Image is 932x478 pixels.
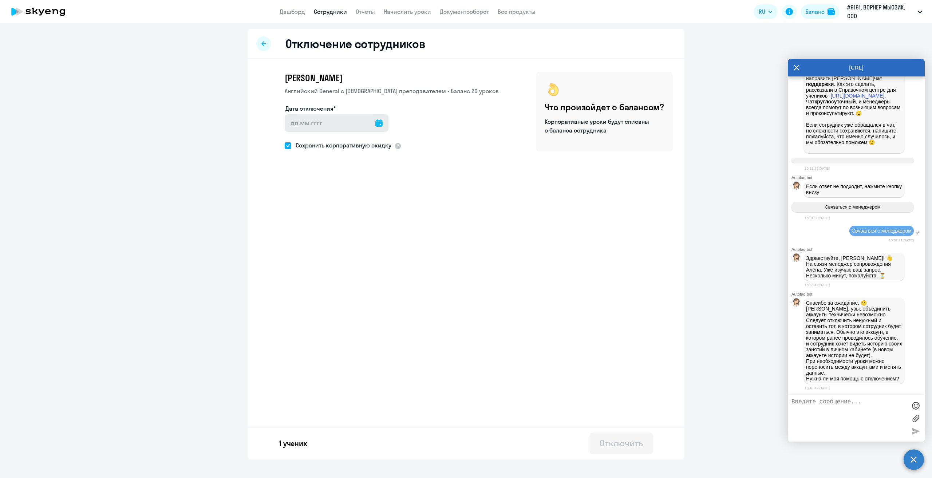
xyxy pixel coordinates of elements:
a: Все продукты [498,8,536,15]
button: Отключить [589,432,653,454]
span: Если ответ не подходит, нажмите кнопку внизу [806,183,903,195]
div: Autofaq bot [791,292,925,296]
div: Отключить [600,437,643,449]
span: Сохранить корпоративную скидку [291,141,391,150]
a: Начислить уроки [384,8,431,15]
div: Autofaq bot [791,247,925,252]
div: Autofaq bot [791,175,925,180]
img: balance [828,8,835,15]
p: Английский General с [DEMOGRAPHIC_DATA] преподавателем • Баланс 20 уроков [285,87,499,95]
span: [PERSON_NAME] [285,72,342,84]
input: дд.мм.гггг [285,114,388,132]
h2: Отключение сотрудников [285,36,425,51]
a: Отчеты [356,8,375,15]
time: 10:36:42[DATE] [805,283,830,287]
img: bot avatar [792,298,801,309]
span: Связаться с менеджером [825,204,880,210]
a: [URL][DOMAIN_NAME] [831,93,885,99]
a: Дашборд [280,8,305,15]
p: #9161, ВОРНЕР МЬЮЗИК, ООО [847,3,915,20]
label: Лимит 10 файлов [910,413,921,424]
time: 10:31:53[DATE] [805,216,830,220]
button: #9161, ВОРНЕР МЬЮЗИК, ООО [844,3,926,20]
p: В личном кабинете учеников есть Учебные вопросы к преподавателю вне урока сотрудник может адресов... [806,11,902,151]
img: bot avatar [792,182,801,192]
img: ok [545,81,562,98]
p: Спасибо за ожидание. 🙂 [PERSON_NAME], увы, объединить аккаунты технически невозможно. Следует отк... [806,300,902,382]
p: 1 ученик [279,438,307,449]
time: 10:40:42[DATE] [805,386,830,390]
a: Документооборот [440,8,489,15]
p: Здравствуйте, [PERSON_NAME]! 👋 ﻿На связи менеджер сопровождения Алёна. Уже изучаю ваш запрос. Нес... [806,255,902,278]
time: 10:31:52[DATE] [805,166,830,170]
strong: чат поддержки [806,75,884,87]
time: 10:32:21[DATE] [889,238,914,242]
img: bot avatar [792,253,801,264]
button: Связаться с менеджером [791,202,914,212]
span: RU [759,7,765,16]
h4: Что произойдет с балансом? [545,101,664,113]
button: Балансbalance [801,4,839,19]
p: Корпоративные уроки будут списаны с баланса сотрудника [545,117,650,135]
label: Дата отключения* [285,104,336,113]
div: Баланс [805,7,825,16]
strong: круглосуточный [814,99,856,104]
span: Связаться с менеджером [852,228,912,234]
button: RU [754,4,778,19]
a: Сотрудники [314,8,347,15]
